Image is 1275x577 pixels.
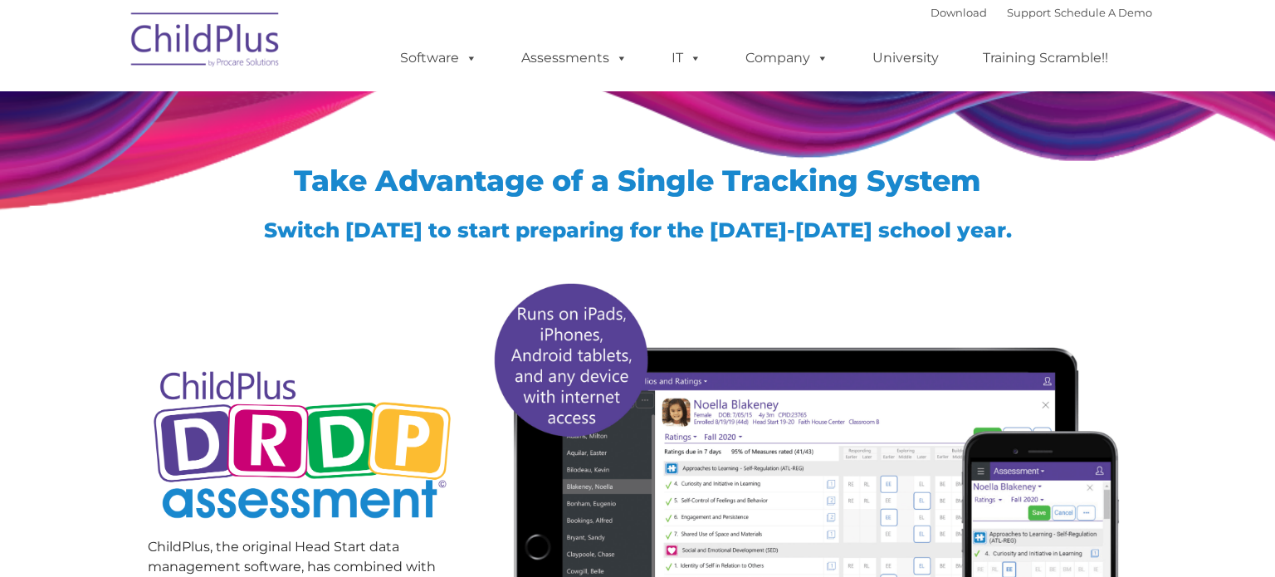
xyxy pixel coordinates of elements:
[1054,6,1152,19] a: Schedule A Demo
[856,42,955,75] a: University
[505,42,644,75] a: Assessments
[931,6,1152,19] font: |
[264,218,1012,242] span: Switch [DATE] to start preparing for the [DATE]-[DATE] school year.
[123,1,289,84] img: ChildPlus by Procare Solutions
[1007,6,1051,19] a: Support
[148,353,457,541] img: Copyright - DRDP Logo
[655,42,718,75] a: IT
[294,163,981,198] span: Take Advantage of a Single Tracking System
[966,42,1125,75] a: Training Scramble!!
[931,6,987,19] a: Download
[729,42,845,75] a: Company
[383,42,494,75] a: Software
